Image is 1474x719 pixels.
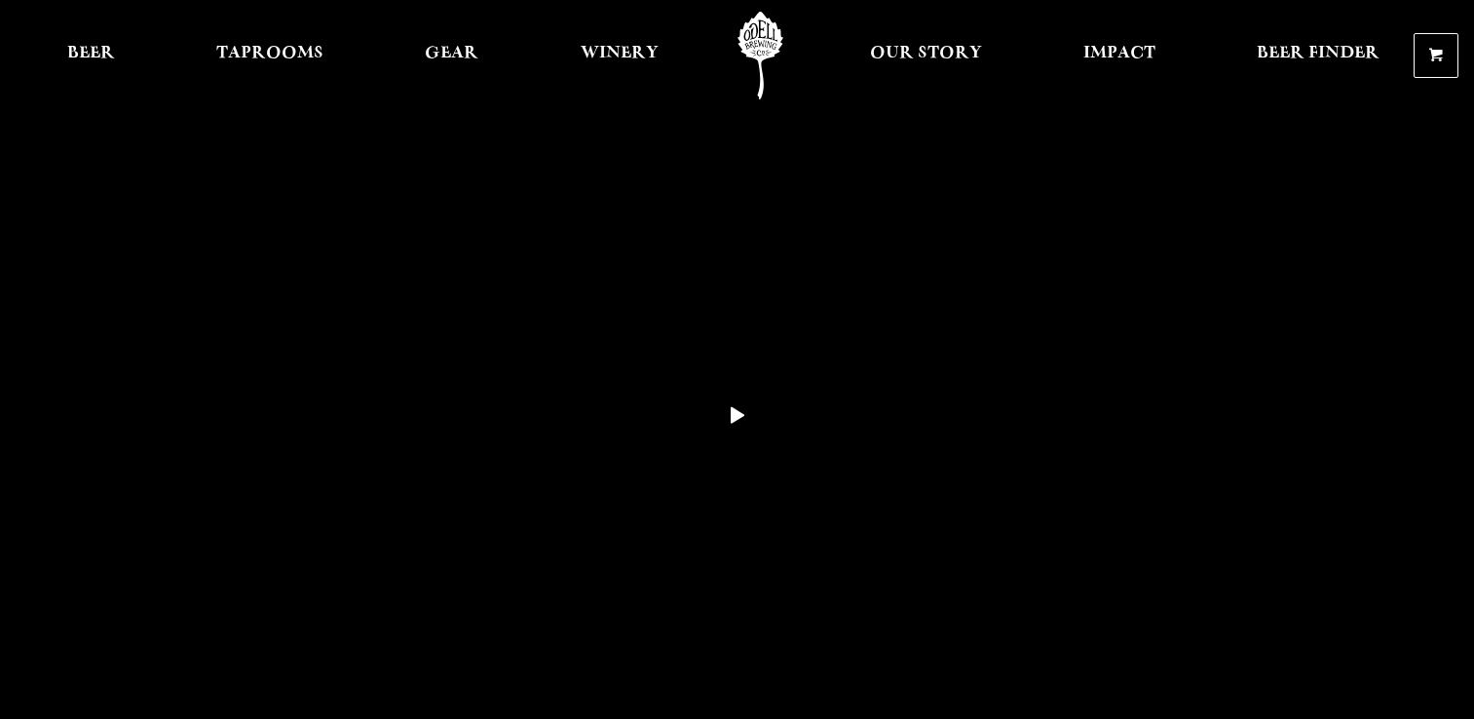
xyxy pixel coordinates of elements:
[857,12,995,99] a: Our Story
[412,12,491,99] a: Gear
[724,12,797,99] a: Odell Home
[568,12,671,99] a: Winery
[870,46,982,61] span: Our Story
[67,46,115,61] span: Beer
[1083,46,1155,61] span: Impact
[1257,46,1380,61] span: Beer Finder
[1071,12,1168,99] a: Impact
[216,46,323,61] span: Taprooms
[581,46,659,61] span: Winery
[425,46,478,61] span: Gear
[204,12,336,99] a: Taprooms
[55,12,128,99] a: Beer
[1244,12,1392,99] a: Beer Finder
